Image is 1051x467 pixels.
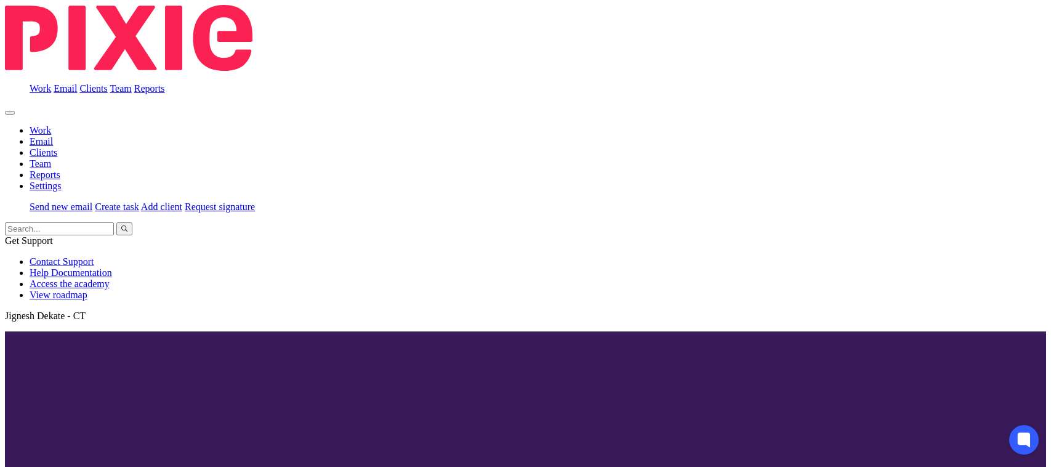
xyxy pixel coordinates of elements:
[30,201,92,212] a: Send new email
[116,222,132,235] button: Search
[30,147,57,158] a: Clients
[30,136,53,147] a: Email
[110,83,131,94] a: Team
[30,181,62,191] a: Settings
[30,125,51,136] a: Work
[5,235,53,246] span: Get Support
[30,278,110,289] a: Access the academy
[5,5,252,71] img: Pixie
[134,83,165,94] a: Reports
[79,83,107,94] a: Clients
[5,311,1046,322] p: Jignesh Dekate - CT
[141,201,182,212] a: Add client
[54,83,77,94] a: Email
[5,222,114,235] input: Search
[30,158,51,169] a: Team
[30,83,51,94] a: Work
[30,267,112,278] a: Help Documentation
[185,201,255,212] a: Request signature
[30,256,94,267] a: Contact Support
[95,201,139,212] a: Create task
[30,290,87,300] a: View roadmap
[30,169,60,180] a: Reports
